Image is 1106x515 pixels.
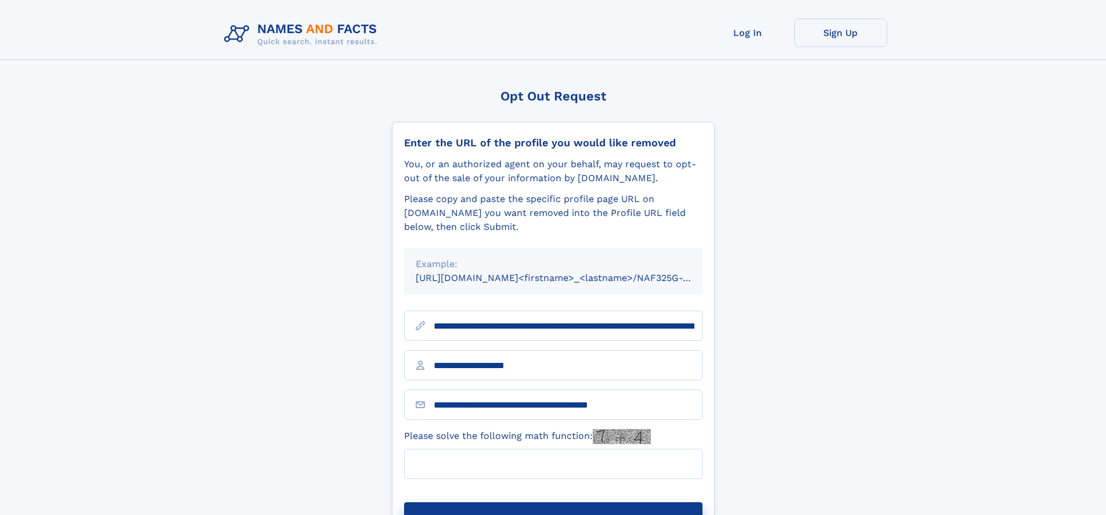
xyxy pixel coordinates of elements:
[416,272,725,283] small: [URL][DOMAIN_NAME]<firstname>_<lastname>/NAF325G-xxxxxxxx
[219,19,387,50] img: Logo Names and Facts
[404,136,702,149] div: Enter the URL of the profile you would like removed
[404,192,702,234] div: Please copy and paste the specific profile page URL on [DOMAIN_NAME] you want removed into the Pr...
[404,157,702,185] div: You, or an authorized agent on your behalf, may request to opt-out of the sale of your informatio...
[392,89,715,103] div: Opt Out Request
[404,429,651,444] label: Please solve the following math function:
[794,19,887,47] a: Sign Up
[416,257,691,271] div: Example:
[701,19,794,47] a: Log In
